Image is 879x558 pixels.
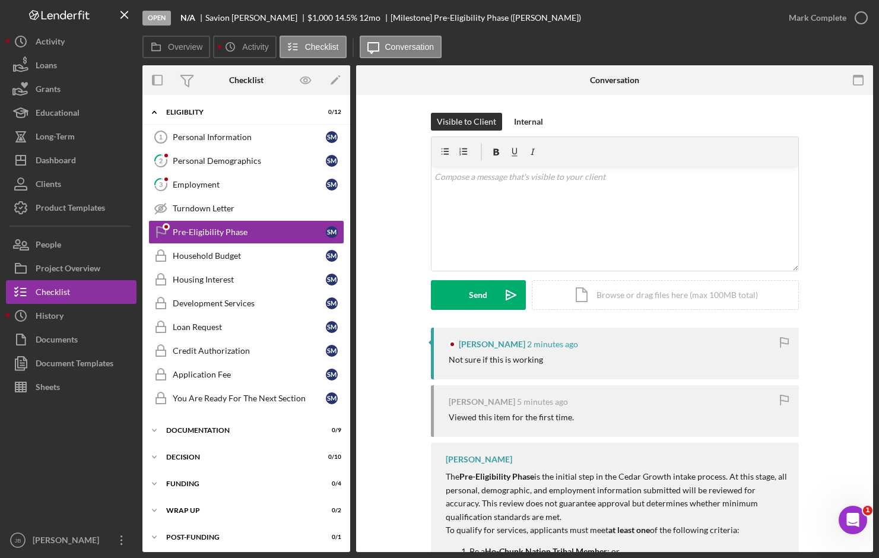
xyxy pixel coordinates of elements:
[148,125,344,149] a: 1Personal InformationSM
[326,179,338,191] div: S M
[173,204,344,213] div: Turndown Letter
[180,13,195,23] b: N/A
[320,109,341,116] div: 0 / 12
[326,297,338,309] div: S M
[6,77,137,101] a: Grants
[159,180,163,188] tspan: 3
[148,149,344,173] a: 2Personal DemographicsSM
[36,256,100,283] div: Project Overview
[431,280,526,310] button: Send
[326,345,338,357] div: S M
[307,12,333,23] span: $1,000
[459,340,525,349] div: [PERSON_NAME]
[173,156,326,166] div: Personal Demographics
[142,11,171,26] div: Open
[280,36,347,58] button: Checklist
[36,30,65,56] div: Activity
[148,196,344,220] a: Turndown Letter
[320,507,341,514] div: 0 / 2
[6,148,137,172] button: Dashboard
[36,328,78,354] div: Documents
[326,274,338,286] div: S M
[173,346,326,356] div: Credit Authorization
[449,413,574,422] div: Viewed this item for the first time.
[437,113,496,131] div: Visible to Client
[6,101,137,125] a: Educational
[777,6,873,30] button: Mark Complete
[608,525,650,535] strong: at least one
[576,546,607,556] strong: Member
[6,280,137,304] button: Checklist
[148,244,344,268] a: Household BudgetSM
[36,172,61,199] div: Clients
[508,113,549,131] button: Internal
[6,375,137,399] button: Sheets
[36,304,64,331] div: History
[320,480,341,487] div: 0 / 4
[166,454,312,461] div: Decision
[326,131,338,143] div: S M
[173,299,326,308] div: Development Services
[326,321,338,333] div: S M
[6,53,137,77] button: Loans
[320,534,341,541] div: 0 / 1
[173,275,326,284] div: Housing Interest
[6,328,137,351] button: Documents
[30,528,107,555] div: [PERSON_NAME]
[168,42,202,52] label: Overview
[391,13,581,23] div: [Milestone] Pre-Eligibility Phase ([PERSON_NAME])
[148,386,344,410] a: You Are Ready For The Next SectionSM
[6,172,137,196] button: Clients
[242,42,268,52] label: Activity
[159,134,163,141] tspan: 1
[159,157,163,164] tspan: 2
[6,351,137,375] a: Document Templates
[229,75,264,85] div: Checklist
[6,528,137,552] button: JB[PERSON_NAME]
[36,125,75,151] div: Long-Term
[148,220,344,244] a: Pre-Eligibility PhaseSM
[173,180,326,189] div: Employment
[485,546,574,556] strong: Ho-Chunk Nation Tribal
[148,339,344,363] a: Credit AuthorizationSM
[359,13,380,23] div: 12 mo
[305,42,339,52] label: Checklist
[527,340,578,349] time: 2025-10-14 13:35
[326,226,338,238] div: S M
[148,268,344,291] a: Housing InterestSM
[514,113,543,131] div: Internal
[148,291,344,315] a: Development ServicesSM
[326,392,338,404] div: S M
[142,36,210,58] button: Overview
[148,363,344,386] a: Application FeeSM
[173,227,326,237] div: Pre-Eligibility Phase
[166,427,312,434] div: Documentation
[590,75,639,85] div: Conversation
[6,256,137,280] a: Project Overview
[166,534,312,541] div: Post-Funding
[6,196,137,220] button: Product Templates
[326,369,338,381] div: S M
[36,196,105,223] div: Product Templates
[6,233,137,256] button: People
[6,125,137,148] a: Long-Term
[205,13,307,23] div: Savion [PERSON_NAME]
[173,370,326,379] div: Application Fee
[446,455,512,464] div: [PERSON_NAME]
[6,30,137,53] button: Activity
[326,155,338,167] div: S M
[839,506,867,534] iframe: Intercom live chat
[863,506,872,515] span: 1
[36,280,70,307] div: Checklist
[469,545,787,558] p: Be a ; or
[6,304,137,328] a: History
[431,113,502,131] button: Visible to Client
[36,233,61,259] div: People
